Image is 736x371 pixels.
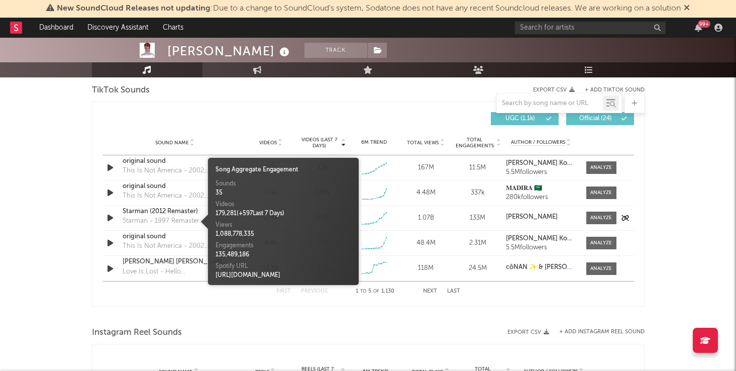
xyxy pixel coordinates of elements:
[156,18,190,38] a: Charts
[402,263,449,273] div: 118M
[123,267,228,277] div: Love Is Lost - Hello [PERSON_NAME] Mix by [PERSON_NAME] for the DFA
[155,140,189,146] span: Sound Name
[92,84,150,97] span: TikTok Sounds
[259,140,277,146] span: Videos
[506,264,576,271] a: côNÂN ✨ & [PERSON_NAME] ✓⃝
[454,137,495,149] span: Total Engagements
[299,137,340,149] span: Videos (last 7 days)
[32,18,80,38] a: Dashboard
[216,221,351,230] div: Views
[506,160,585,166] strong: [PERSON_NAME] Koncept
[92,327,182,339] span: Instagram Reel Sounds
[506,169,576,176] div: 5.5M followers
[454,238,501,248] div: 2.31M
[454,188,501,198] div: 337k
[123,232,228,242] a: original sound
[454,213,501,223] div: 133M
[216,209,351,218] div: 179,281 ( + 597 Last 7 Days)
[695,24,702,32] button: 99+
[454,163,501,173] div: 11.5M
[123,191,228,201] div: This Is Not America - 2002 Remaster
[167,43,292,59] div: [PERSON_NAME]
[373,289,379,294] span: of
[123,207,228,217] a: Starman (2012 Remaster)
[216,250,351,259] div: 135,489,186
[57,5,211,13] span: New SoundCloud Releases not updating
[216,272,280,279] a: [URL][DOMAIN_NAME]
[216,200,351,209] div: Videos
[123,181,228,192] a: original sound
[497,100,603,108] input: Search by song name or URL
[447,289,460,294] button: Last
[506,185,542,192] strong: 𝐌𝐀𝐃𝐈𝐑𝐀 🇸🇦
[301,289,328,294] button: Previous
[511,139,565,146] span: Author / Followers
[351,139,397,146] div: 6M Trend
[573,116,619,122] span: Official ( 24 )
[216,189,351,198] div: 35
[123,257,228,267] a: [PERSON_NAME] [PERSON_NAME] Cà Phê
[304,43,367,58] button: Track
[423,289,437,294] button: Next
[506,214,576,221] a: [PERSON_NAME]
[506,244,576,251] div: 5.5M followers
[559,329,645,335] button: + Add Instagram Reel Sound
[216,165,351,174] div: Song Aggregate Engagement
[402,188,449,198] div: 4.48M
[515,22,666,34] input: Search for artists
[454,263,501,273] div: 24.5M
[506,214,558,220] strong: [PERSON_NAME]
[402,238,449,248] div: 48.4M
[123,156,228,166] a: original sound
[566,112,634,125] button: Official(24)
[123,166,228,176] div: This Is Not America - 2002 Remaster
[506,194,576,201] div: 280k followers
[506,235,585,242] strong: [PERSON_NAME] Koncept
[585,87,645,93] button: + Add TikTok Sound
[506,264,605,270] strong: côNÂN ✨ & [PERSON_NAME] ✓⃝
[216,241,351,250] div: Engagements
[402,163,449,173] div: 167M
[506,160,576,167] a: [PERSON_NAME] Koncept
[216,179,351,189] div: Sounds
[407,140,439,146] span: Total Views
[360,289,366,294] span: to
[497,116,544,122] span: UGC ( 1.1k )
[216,230,351,239] div: 1,088,778,335
[57,5,681,13] span: : Due to a change to SoundCloud's system, Sodatone does not have any recent Soundcloud releases. ...
[506,185,576,192] a: 𝐌𝐀𝐃𝐈𝐑𝐀 🇸🇦
[575,87,645,93] button: + Add TikTok Sound
[507,329,549,335] button: Export CSV
[491,112,559,125] button: UGC(1.1k)
[402,213,449,223] div: 1.07B
[698,20,710,28] div: 99 +
[80,18,156,38] a: Discovery Assistant
[216,262,351,271] div: Spotify URL
[506,235,576,242] a: [PERSON_NAME] Koncept
[533,87,575,93] button: Export CSV
[549,329,645,335] div: + Add Instagram Reel Sound
[123,241,228,251] div: This Is Not America - 2002 Remaster
[684,5,690,13] span: Dismiss
[348,286,403,298] div: 1 5 1,130
[123,216,199,226] div: Starman - 1997 Remaster
[276,289,291,294] button: First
